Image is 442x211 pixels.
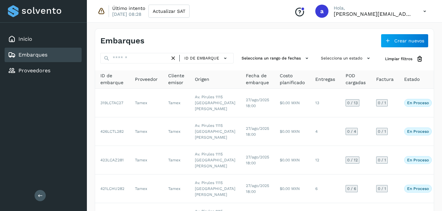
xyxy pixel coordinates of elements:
[112,11,142,17] p: [DATE] 08:28
[163,146,190,175] td: Tamex
[334,5,413,11] p: Hola,
[381,34,429,48] button: Crear nuevos
[407,186,429,191] p: En proceso
[130,146,163,175] td: Tamex
[100,101,123,105] span: 319LCTAC27
[168,72,184,86] span: Cliente emisor
[100,186,124,191] span: 421LCHU282
[274,175,310,203] td: $0.00 MXN
[130,117,163,146] td: Tamex
[347,101,358,105] span: 0 / 13
[246,98,269,108] span: 27/ago/2025 18:00
[346,72,366,86] span: POD cargadas
[378,158,386,162] span: 0 / 1
[280,72,305,86] span: Costo planificado
[195,76,209,83] span: Origen
[5,63,82,78] div: Proveedores
[376,76,394,83] span: Factura
[318,53,375,64] button: Selecciona un estado
[347,158,358,162] span: 0 / 12
[274,117,310,146] td: $0.00 MXN
[315,76,335,83] span: Entregas
[407,101,429,105] p: En proceso
[274,89,310,117] td: $0.00 MXN
[148,5,190,18] button: Actualizar SAT
[184,55,219,61] span: ID de embarque
[112,5,145,11] p: Último intento
[347,129,356,133] span: 0 / 4
[100,129,124,134] span: 426LCTL282
[163,175,190,203] td: Tamex
[135,76,158,83] span: Proveedor
[130,89,163,117] td: Tamex
[310,89,340,117] td: 13
[182,54,231,63] button: ID de embarque
[190,89,241,117] td: Av. Pirules 1115 [GEOGRAPHIC_DATA][PERSON_NAME]
[246,183,269,194] span: 27/ago/2025 18:00
[153,9,185,13] span: Actualizar SAT
[18,36,32,42] a: Inicio
[310,117,340,146] td: 4
[380,53,429,65] button: Limpiar filtros
[310,175,340,203] td: 6
[246,155,269,165] span: 27/ago/2025 18:00
[190,117,241,146] td: Av. Pirules 1115 [GEOGRAPHIC_DATA][PERSON_NAME]
[163,117,190,146] td: Tamex
[378,187,386,191] span: 0 / 1
[100,72,124,86] span: ID de embarque
[18,67,50,74] a: Proveedores
[347,187,356,191] span: 0 / 6
[407,129,429,134] p: En proceso
[246,126,269,137] span: 27/ago/2025 18:00
[130,175,163,203] td: Tamex
[407,158,429,162] p: En proceso
[378,101,386,105] span: 0 / 1
[246,72,269,86] span: Fecha de embarque
[190,146,241,175] td: Av. Pirules 1115 [GEOGRAPHIC_DATA][PERSON_NAME]
[404,76,420,83] span: Estado
[274,146,310,175] td: $0.00 MXN
[100,158,124,162] span: 423LCAZ281
[385,56,412,62] span: Limpiar filtros
[18,52,47,58] a: Embarques
[5,32,82,46] div: Inicio
[378,129,386,133] span: 0 / 1
[310,146,340,175] td: 12
[394,38,424,43] span: Crear nuevos
[334,11,413,17] p: abigail.parra@tamex.mx
[5,48,82,62] div: Embarques
[100,36,144,46] h4: Embarques
[190,175,241,203] td: Av. Pirules 1115 [GEOGRAPHIC_DATA][PERSON_NAME]
[163,89,190,117] td: Tamex
[239,53,313,64] button: Selecciona un rango de fechas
